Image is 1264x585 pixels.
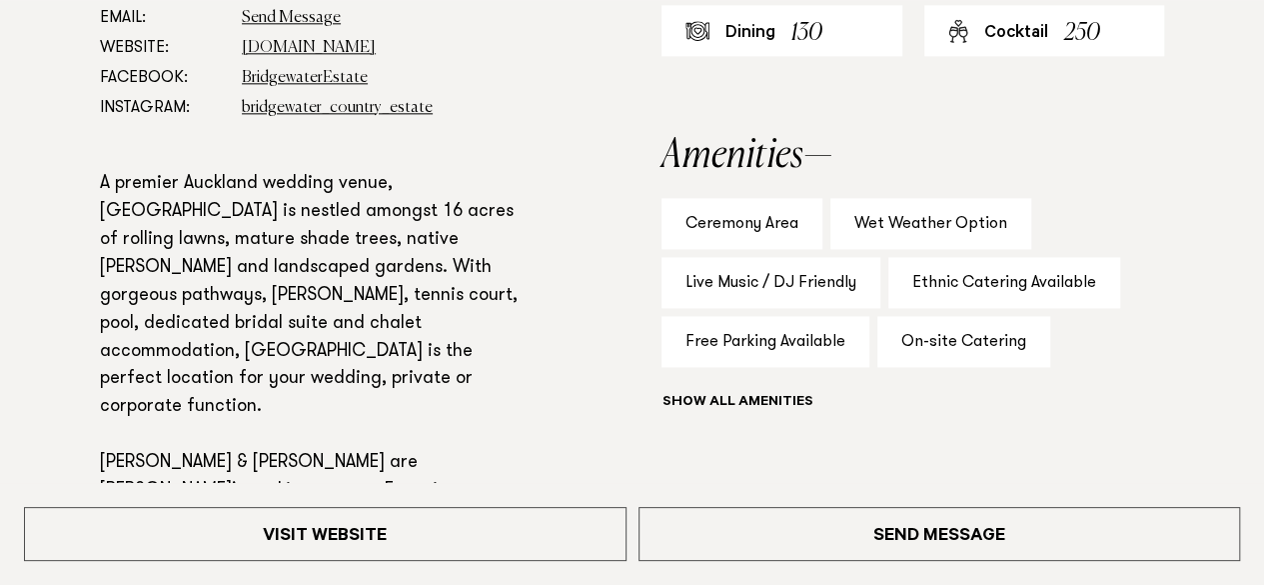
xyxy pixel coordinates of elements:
a: Send Message [638,507,1241,561]
dt: Email: [100,3,226,33]
dt: Website: [100,33,226,63]
div: 250 [1064,15,1100,52]
h2: Amenities [661,136,1164,176]
a: bridgewater_country_estate [242,100,433,116]
div: Dining [725,22,775,46]
a: [DOMAIN_NAME] [242,40,376,56]
div: 130 [791,15,822,52]
div: Wet Weather Option [830,198,1031,249]
div: Ethnic Catering Available [888,257,1120,308]
div: Live Music / DJ Friendly [661,257,880,308]
div: Cocktail [984,22,1048,46]
a: Visit Website [24,507,627,561]
dt: Facebook: [100,63,226,93]
div: Ceremony Area [661,198,822,249]
dt: Instagram: [100,93,226,123]
a: Send Message [242,10,341,26]
div: On-site Catering [877,316,1050,367]
div: Free Parking Available [661,316,869,367]
a: BridgewaterEstate [242,70,368,86]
